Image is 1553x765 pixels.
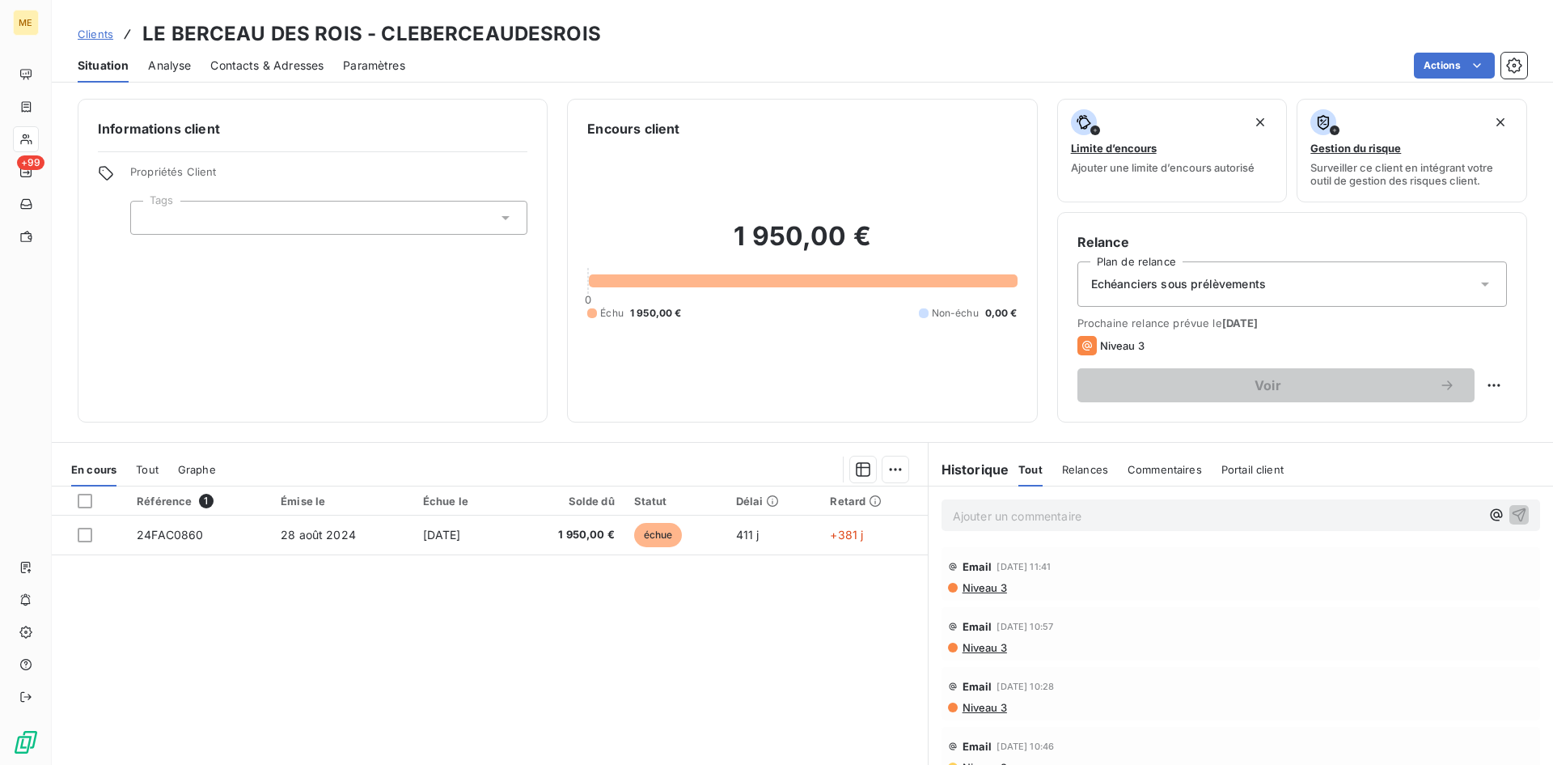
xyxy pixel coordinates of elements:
[963,620,992,633] span: Email
[997,682,1054,691] span: [DATE] 10:28
[587,119,679,138] h6: Encours client
[78,57,129,74] span: Situation
[1097,379,1439,392] span: Voir
[997,562,1051,572] span: [DATE] 11:41
[199,494,214,508] span: 1
[585,293,591,306] span: 0
[137,528,203,542] span: 24FAC0860
[144,210,157,225] input: Ajouter une valeur
[78,26,113,42] a: Clients
[1100,339,1145,352] span: Niveau 3
[830,528,863,542] span: +381 j
[130,165,527,188] span: Propriétés Client
[1310,161,1513,187] span: Surveiller ce client en intégrant votre outil de gestion des risques client.
[1062,463,1108,476] span: Relances
[1310,142,1401,155] span: Gestion du risque
[17,155,44,170] span: +99
[961,701,1007,714] span: Niveau 3
[1128,463,1202,476] span: Commentaires
[961,581,1007,594] span: Niveau 3
[963,740,992,753] span: Email
[1222,317,1259,329] span: [DATE]
[13,729,39,755] img: Logo LeanPay
[1077,232,1507,252] h6: Relance
[963,680,992,693] span: Email
[634,495,717,508] div: Statut
[929,460,1009,479] h6: Historique
[98,119,527,138] h6: Informations client
[136,463,159,476] span: Tout
[1414,53,1495,79] button: Actions
[630,306,682,321] span: 1 950,00 €
[961,641,1007,654] span: Niveau 3
[520,495,615,508] div: Solde dû
[520,527,615,543] span: 1 950,00 €
[963,560,992,573] span: Email
[1057,99,1288,202] button: Limite d’encoursAjouter une limite d’encours autorisé
[1071,142,1157,155] span: Limite d’encours
[600,306,624,321] span: Échu
[1077,317,1507,329] span: Prochaine relance prévue le
[281,528,356,542] span: 28 août 2024
[142,19,601,49] h3: LE BERCEAU DES ROIS - CLEBERCEAUDESROIS
[932,306,979,321] span: Non-échu
[587,220,1017,269] h2: 1 950,00 €
[985,306,1018,321] span: 0,00 €
[736,528,760,542] span: 411 j
[1071,161,1255,174] span: Ajouter une limite d’encours autorisé
[1498,710,1537,749] iframe: Intercom live chat
[178,463,216,476] span: Graphe
[210,57,324,74] span: Contacts & Adresses
[281,495,404,508] div: Émise le
[13,10,39,36] div: ME
[148,57,191,74] span: Analyse
[78,28,113,40] span: Clients
[997,742,1054,751] span: [DATE] 10:46
[1018,463,1043,476] span: Tout
[1221,463,1284,476] span: Portail client
[423,495,501,508] div: Échue le
[137,494,261,508] div: Référence
[343,57,405,74] span: Paramètres
[423,528,461,542] span: [DATE]
[71,463,116,476] span: En cours
[1077,368,1475,402] button: Voir
[736,495,811,508] div: Délai
[830,495,917,508] div: Retard
[1297,99,1527,202] button: Gestion du risqueSurveiller ce client en intégrant votre outil de gestion des risques client.
[1091,276,1266,292] span: Echéanciers sous prélèvements
[997,622,1053,631] span: [DATE] 10:57
[634,523,683,547] span: échue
